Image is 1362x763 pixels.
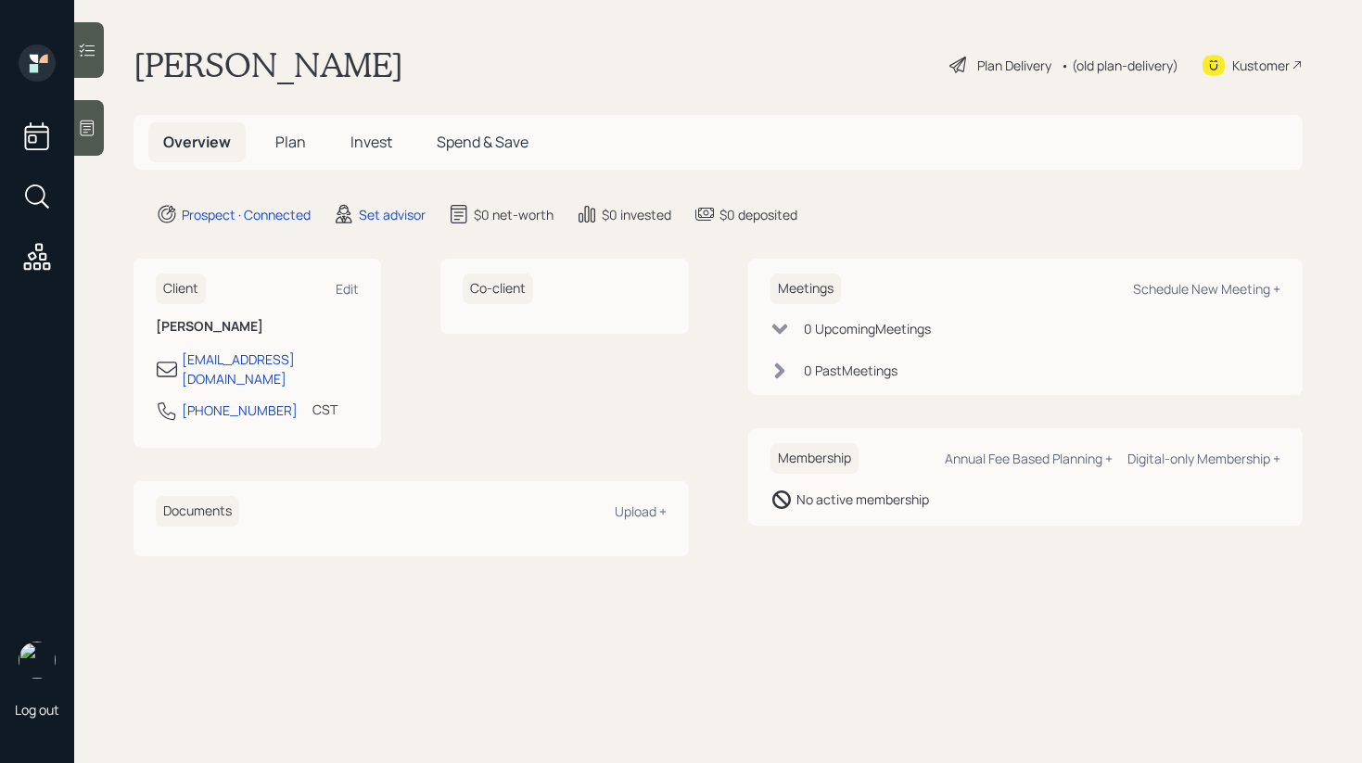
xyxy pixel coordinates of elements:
[19,642,56,679] img: retirable_logo.png
[770,443,859,474] h6: Membership
[977,56,1051,75] div: Plan Delivery
[182,401,298,420] div: [PHONE_NUMBER]
[156,496,239,527] h6: Documents
[1232,56,1290,75] div: Kustomer
[1133,280,1280,298] div: Schedule New Meeting +
[350,132,392,152] span: Invest
[312,400,337,419] div: CST
[770,273,841,304] h6: Meetings
[163,132,231,152] span: Overview
[804,361,897,380] div: 0 Past Meeting s
[156,319,359,335] h6: [PERSON_NAME]
[182,205,311,224] div: Prospect · Connected
[474,205,554,224] div: $0 net-worth
[945,450,1113,467] div: Annual Fee Based Planning +
[134,45,403,85] h1: [PERSON_NAME]
[463,273,533,304] h6: Co-client
[804,319,931,338] div: 0 Upcoming Meeting s
[15,701,59,718] div: Log out
[1061,56,1178,75] div: • (old plan-delivery)
[336,280,359,298] div: Edit
[437,132,528,152] span: Spend & Save
[275,132,306,152] span: Plan
[796,490,929,509] div: No active membership
[615,502,667,520] div: Upload +
[602,205,671,224] div: $0 invested
[1127,450,1280,467] div: Digital-only Membership +
[719,205,797,224] div: $0 deposited
[182,350,359,388] div: [EMAIL_ADDRESS][DOMAIN_NAME]
[359,205,426,224] div: Set advisor
[156,273,206,304] h6: Client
